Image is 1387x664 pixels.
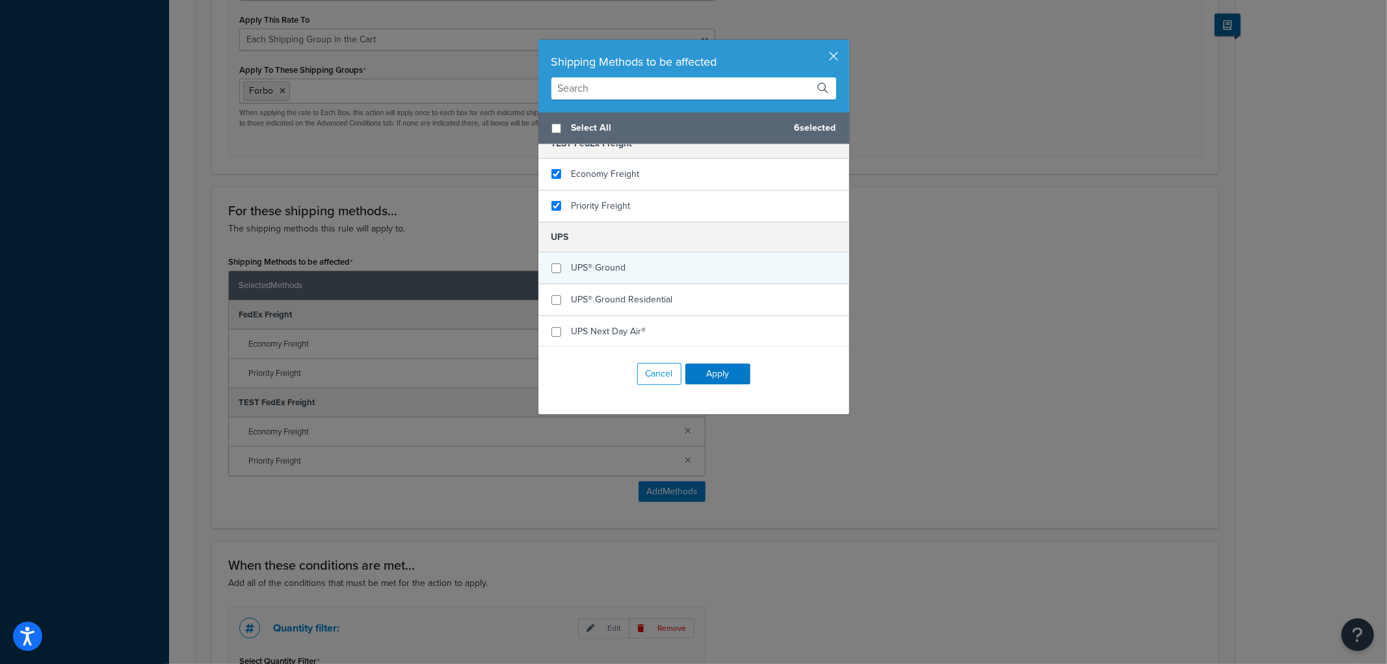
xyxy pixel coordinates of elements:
[551,77,836,100] input: Search
[551,53,836,71] div: Shipping Methods to be affected
[572,293,673,306] span: UPS® Ground Residential
[572,119,784,137] span: Select All
[572,261,626,274] span: UPS® Ground
[538,222,849,252] h5: UPS
[538,113,849,144] div: 6 selected
[685,364,750,384] button: Apply
[572,199,631,213] span: Priority Freight
[637,363,681,385] button: Cancel
[572,325,646,338] span: UPS Next Day Air®
[572,167,640,181] span: Economy Freight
